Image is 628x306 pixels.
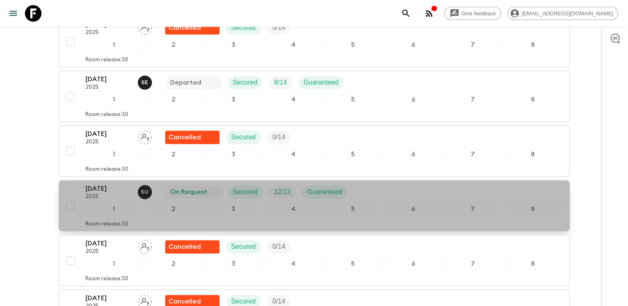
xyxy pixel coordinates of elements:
div: 1 [86,204,142,214]
div: 7 [445,39,501,50]
div: Secured [228,185,263,199]
p: [DATE] [86,129,131,139]
button: [DATE]2025Assign pack leaderFlash Pack cancellationSecuredTrip Fill12345678Room release:30 [59,235,570,286]
div: 4 [265,149,321,160]
span: Süleyman Erköse [138,78,154,85]
button: [DATE]2025Assign pack leaderFlash Pack cancellationSecuredTrip Fill12345678Room release:30 [59,16,570,67]
div: 2 [145,204,202,214]
div: Trip Fill [267,240,290,253]
div: 8 [504,94,561,105]
div: Trip Fill [267,131,290,144]
div: 5 [325,39,381,50]
p: 2025 [86,248,131,255]
p: [DATE] [86,238,131,248]
button: search adventures [398,5,414,22]
p: 12 / 13 [274,187,291,197]
p: 8 / 14 [274,78,287,87]
p: Room release: 30 [86,112,128,118]
button: SU [138,185,154,199]
p: Room release: 30 [86,276,128,282]
div: Flash Pack cancellation [165,240,220,253]
div: 7 [445,258,501,269]
button: [DATE]2025Assign pack leaderFlash Pack cancellationSecuredTrip Fill12345678Room release:30 [59,125,570,177]
button: [DATE]2025Süleyman ErköseDepartedSecuredTrip FillGuaranteed12345678Room release:30 [59,70,570,122]
div: 1 [86,149,142,160]
p: 0 / 14 [272,242,285,252]
p: Secured [233,187,258,197]
div: [EMAIL_ADDRESS][DOMAIN_NAME] [508,7,618,20]
div: 4 [265,94,321,105]
p: Room release: 30 [86,57,128,63]
div: 2 [145,94,202,105]
div: 7 [445,94,501,105]
div: 5 [325,94,381,105]
p: [DATE] [86,74,131,84]
div: 6 [385,204,441,214]
span: Assign pack leader [138,242,152,249]
div: Trip Fill [267,21,290,34]
p: Room release: 30 [86,221,128,228]
div: 4 [265,39,321,50]
p: 2025 [86,29,131,36]
p: Departed [170,78,201,87]
div: 5 [325,258,381,269]
p: 2025 [86,84,131,91]
div: 1 [86,94,142,105]
p: 0 / 14 [272,132,285,142]
div: 8 [504,39,561,50]
p: Secured [231,242,256,252]
div: 6 [385,94,441,105]
div: Secured [226,131,261,144]
span: Assign pack leader [138,133,152,139]
div: 6 [385,149,441,160]
div: 3 [205,258,261,269]
div: 3 [205,94,261,105]
div: 6 [385,39,441,50]
div: 2 [145,258,202,269]
button: [DATE]2025Sefa UzOn RequestSecuredTrip FillGuaranteed12345678Room release:30 [59,180,570,231]
div: 3 [205,39,261,50]
div: Secured [226,240,261,253]
p: Secured [231,132,256,142]
div: Secured [226,21,261,34]
div: Trip Fill [269,76,292,89]
span: Assign pack leader [138,23,152,30]
div: 1 [86,39,142,50]
div: 4 [265,258,321,269]
div: 8 [504,204,561,214]
button: menu [5,5,22,22]
span: [EMAIL_ADDRESS][DOMAIN_NAME] [517,10,618,17]
p: 2025 [86,139,131,146]
p: Guaranteed [307,187,342,197]
p: Cancelled [169,23,201,33]
div: 2 [145,39,202,50]
span: Sefa Uz [138,187,154,194]
div: 3 [205,149,261,160]
div: Trip Fill [269,185,296,199]
p: Cancelled [169,242,201,252]
p: Cancelled [169,132,201,142]
div: 6 [385,258,441,269]
div: 8 [504,258,561,269]
div: 1 [86,258,142,269]
div: Flash Pack cancellation [165,21,220,34]
span: Assign pack leader [138,297,152,304]
p: 2025 [86,194,131,200]
p: Room release: 30 [86,166,128,173]
div: 5 [325,204,381,214]
span: Give feedback [457,10,501,17]
div: Secured [228,76,263,89]
p: Secured [231,23,256,33]
div: 3 [205,204,261,214]
p: [DATE] [86,293,131,303]
p: Secured [233,78,258,87]
div: 4 [265,204,321,214]
div: 5 [325,149,381,160]
div: 7 [445,204,501,214]
div: Flash Pack cancellation [165,131,220,144]
p: 0 / 14 [272,23,285,33]
p: [DATE] [86,184,131,194]
p: Guaranteed [303,78,339,87]
div: 7 [445,149,501,160]
div: 8 [504,149,561,160]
